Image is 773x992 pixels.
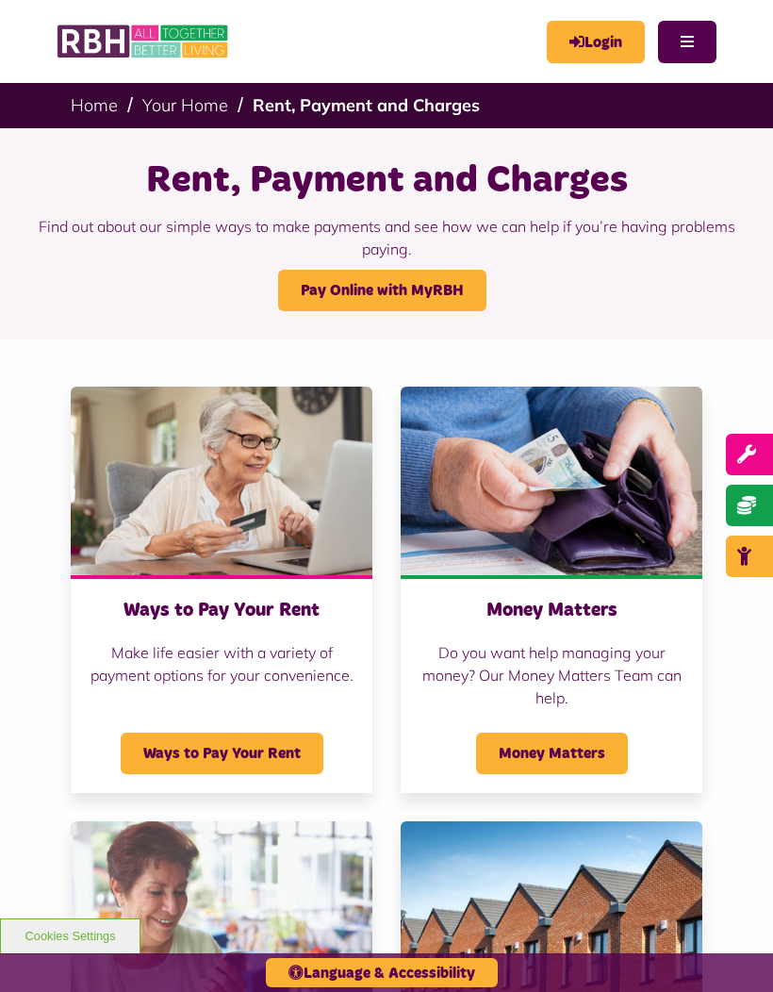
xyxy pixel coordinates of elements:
[71,387,372,793] a: Ways to Pay Your Rent Make life easier with a variety of payment options for your convenience. Wa...
[90,641,354,686] p: Make life easier with a variety of payment options for your convenience.
[419,641,683,709] p: Do you want help managing your money? Our Money Matters Team can help.
[24,157,749,206] h1: Rent, Payment and Charges
[688,907,773,992] iframe: Netcall Web Assistant for live chat
[24,206,749,270] p: Find out about our simple ways to make payments and see how we can help if you’re having problems...
[90,598,354,622] h3: Ways to Pay Your Rent
[658,21,716,63] button: Navigation
[142,94,228,116] a: Your Home
[253,94,480,116] a: Rent, Payment and Charges
[57,19,231,64] img: RBH
[278,270,486,311] a: Pay Online with MyRBH
[71,387,372,575] img: Old Woman Paying Bills Online J745CDU
[121,733,323,774] span: Ways to Pay Your Rent
[401,387,702,575] img: Money 1
[71,94,118,116] a: Home
[419,598,683,622] h3: Money Matters
[547,21,645,63] a: MyRBH
[401,387,702,793] a: Money Matters Do you want help managing your money? Our Money Matters Team can help. Money Matters
[266,958,498,987] button: Language & Accessibility
[476,733,628,774] span: Money Matters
